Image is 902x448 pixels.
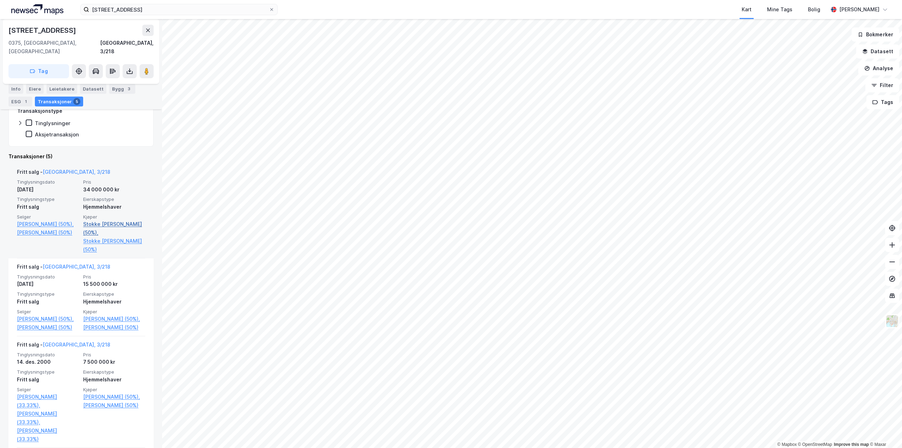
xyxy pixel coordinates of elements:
div: Fritt salg - [17,263,110,274]
div: 1 [22,98,29,105]
a: [PERSON_NAME] (50%), [17,220,79,228]
div: [DATE] [17,185,79,194]
span: Selger [17,387,79,393]
a: Improve this map [834,442,869,447]
a: [PERSON_NAME] (50%), [83,315,145,323]
div: Eiere [26,84,44,94]
span: Pris [83,352,145,358]
div: [DATE] [17,280,79,288]
a: [PERSON_NAME] (33.33%) [17,426,79,443]
a: Stokke [PERSON_NAME] (50%) [83,237,145,254]
div: Bolig [808,5,820,14]
div: 0375, [GEOGRAPHIC_DATA], [GEOGRAPHIC_DATA] [8,39,100,56]
span: Tinglysningsdato [17,179,79,185]
div: 3 [125,85,132,92]
button: Tags [866,95,899,109]
span: Selger [17,309,79,315]
span: Kjøper [83,214,145,220]
span: Tinglysningstype [17,196,79,202]
a: [PERSON_NAME] (33.33%), [17,393,79,410]
a: [PERSON_NAME] (50%) [17,323,79,332]
div: Datasett [80,84,106,94]
div: Transaksjonstype [17,107,62,115]
div: Fritt salg [17,375,79,384]
iframe: Chat Widget [867,414,902,448]
span: Eierskapstype [83,196,145,202]
a: [GEOGRAPHIC_DATA], 3/218 [43,264,110,270]
div: Kart [742,5,752,14]
span: Pris [83,179,145,185]
span: Tinglysningsdato [17,352,79,358]
span: Kjøper [83,309,145,315]
a: [PERSON_NAME] (33.33%), [17,410,79,426]
div: [PERSON_NAME] [839,5,879,14]
button: Datasett [856,44,899,59]
div: 7 500 000 kr [83,358,145,366]
a: [PERSON_NAME] (50%), [83,393,145,401]
button: Bokmerker [852,27,899,42]
div: Transaksjoner [35,97,83,106]
button: Filter [865,78,899,92]
div: Fritt salg [17,203,79,211]
div: Leietakere [47,84,77,94]
a: [GEOGRAPHIC_DATA], 3/218 [43,342,110,348]
div: Hjemmelshaver [83,297,145,306]
div: 5 [73,98,80,105]
a: [PERSON_NAME] (50%) [17,228,79,237]
a: [PERSON_NAME] (50%), [17,315,79,323]
span: Kjøper [83,387,145,393]
button: Tag [8,64,69,78]
div: [STREET_ADDRESS] [8,25,78,36]
a: [PERSON_NAME] (50%) [83,401,145,410]
a: Stokke [PERSON_NAME] (50%), [83,220,145,237]
span: Eierskapstype [83,291,145,297]
div: ESG [8,97,32,106]
span: Pris [83,274,145,280]
input: Søk på adresse, matrikkel, gårdeiere, leietakere eller personer [89,4,269,15]
div: Tinglysninger [35,120,70,127]
span: Tinglysningstype [17,291,79,297]
span: Eierskapstype [83,369,145,375]
a: Mapbox [777,442,797,447]
a: OpenStreetMap [798,442,832,447]
span: Tinglysningsdato [17,274,79,280]
a: [PERSON_NAME] (50%) [83,323,145,332]
div: Mine Tags [767,5,792,14]
span: Selger [17,214,79,220]
div: Aksjetransaksjon [35,131,79,138]
button: Analyse [858,61,899,75]
div: Info [8,84,23,94]
div: Fritt salg - [17,340,110,352]
a: [GEOGRAPHIC_DATA], 3/218 [43,169,110,175]
div: Hjemmelshaver [83,203,145,211]
div: 14. des. 2000 [17,358,79,366]
div: Fritt salg [17,297,79,306]
div: 15 500 000 kr [83,280,145,288]
div: Bygg [109,84,135,94]
span: Tinglysningstype [17,369,79,375]
div: 34 000 000 kr [83,185,145,194]
img: Z [885,314,899,328]
img: logo.a4113a55bc3d86da70a041830d287a7e.svg [11,4,63,15]
div: Fritt salg - [17,168,110,179]
div: Transaksjoner (5) [8,152,154,161]
div: Hjemmelshaver [83,375,145,384]
div: [GEOGRAPHIC_DATA], 3/218 [100,39,154,56]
